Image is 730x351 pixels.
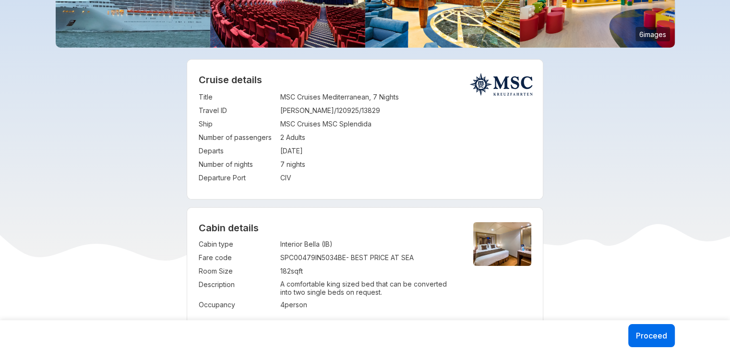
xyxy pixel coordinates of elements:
small: 6 images [635,27,670,41]
td: : [275,264,280,278]
td: : [275,278,280,298]
td: MSC Cruises Mediterranean, 7 Nights [280,90,531,104]
td: Cabin type [199,238,275,251]
td: CIV [280,171,531,185]
td: : [275,238,280,251]
h4: Cabin details [199,222,531,234]
td: Travel ID [199,104,275,117]
td: Occupancy [199,298,275,312]
td: : [275,90,280,104]
td: : [275,158,280,171]
td: Departure Port [199,171,275,185]
td: Ship [199,117,275,131]
td: 182 sqft [280,264,457,278]
td: : [275,131,280,144]
td: : [275,104,280,117]
td: Title [199,90,275,104]
td: : [275,251,280,264]
td: Description [199,278,275,298]
p: A comfortable king sized bed that can be converted into two single beds on request. [280,280,457,296]
td: 7 nights [280,158,531,171]
td: 4 person [280,298,457,312]
td: MSC Cruises MSC Splendida [280,117,531,131]
h2: Cruise details [199,74,531,86]
td: Room Size [199,264,275,278]
td: Number of nights [199,158,275,171]
td: 2 Adults [280,131,531,144]
td: Number of passengers [199,131,275,144]
td: Interior Bella (IB) [280,238,457,251]
td: [PERSON_NAME]/120925/13829 [280,104,531,117]
td: Fare code [199,251,275,264]
button: Proceed [628,324,675,347]
td: [DATE] [280,144,531,158]
div: SPC00479IN5034BE - BEST PRICE AT SEA [280,253,457,263]
td: : [275,117,280,131]
td: : [275,171,280,185]
td: : [275,144,280,158]
td: Departs [199,144,275,158]
td: : [275,298,280,312]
